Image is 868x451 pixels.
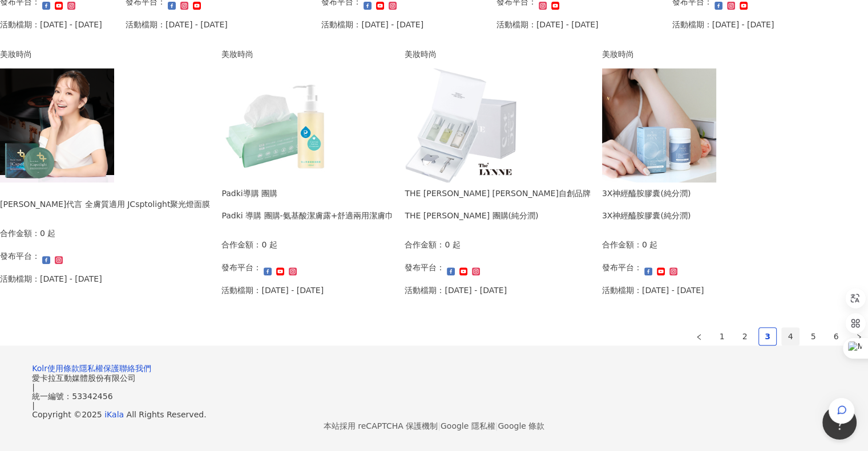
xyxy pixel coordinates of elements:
iframe: Help Scout Beacon - Open [822,405,857,440]
a: 2 [736,328,753,345]
p: 活動檔期：[DATE] - [DATE] [602,284,704,296]
span: 本站採用 reCAPTCHA 保護機制 [324,419,544,433]
p: 合作金額： [602,238,642,251]
div: 3X神經醯胺膠囊(純分潤) [602,209,691,222]
div: Padki 導購 團購-氨基酸潔膚露+舒適兩用潔膚巾 [221,209,393,222]
li: 3 [758,327,777,346]
div: 美妝時尚 [602,48,716,60]
a: 1 [713,328,730,345]
div: 美妝時尚 [405,48,590,60]
div: Copyright © 2025 All Rights Reserved. [32,410,836,419]
div: 美妝時尚 [221,48,393,60]
p: 發布平台： [405,261,445,274]
p: 活動檔期：[DATE] - [DATE] [221,284,324,296]
p: 發布平台： [602,261,642,274]
p: 合作金額： [405,238,445,251]
a: 聯絡我們 [119,364,151,373]
p: 0 起 [261,238,277,251]
p: 發布平台： [221,261,261,274]
p: 合作金額： [221,238,261,251]
a: 5 [805,328,822,345]
div: THE [PERSON_NAME] 團購(純分潤) [405,209,590,222]
span: left [696,334,703,340]
a: Kolr [32,364,47,373]
p: 活動檔期：[DATE] - [DATE] [126,18,228,31]
a: 使用條款 [47,364,79,373]
p: 活動檔期：[DATE] - [DATE] [496,18,599,31]
li: 5 [804,327,822,346]
span: | [32,383,35,392]
li: 2 [736,327,754,346]
span: | [438,421,441,430]
img: 洗卸潔顏露+潔膚巾 [221,68,336,182]
p: 活動檔期：[DATE] - [DATE] [321,18,423,31]
div: THE [PERSON_NAME] [PERSON_NAME]自創品牌 [405,187,590,200]
a: 隱私權保護 [79,364,119,373]
a: Google 條款 [498,421,544,430]
img: THE LYNN 全系列商品 [405,68,519,182]
span: | [32,401,35,410]
a: 4 [782,328,799,345]
p: 0 起 [445,238,460,251]
div: 統一編號：53342456 [32,392,836,401]
span: | [495,421,498,430]
li: 1 [713,327,731,346]
a: 3 [759,328,776,345]
li: 4 [781,327,800,346]
p: 0 起 [642,238,657,251]
p: 0 起 [40,227,55,239]
p: 活動檔期：[DATE] - [DATE] [405,284,507,296]
p: 活動檔期：[DATE] - [DATE] [672,18,774,31]
button: left [690,327,708,346]
a: Google 隱私權 [441,421,495,430]
li: Previous Page [690,327,708,346]
img: A'momris文驀斯 3X神經醯胺膠囊 [602,68,716,182]
div: 愛卡拉互動媒體股份有限公司 [32,373,836,383]
li: 6 [827,327,845,346]
a: 6 [827,328,845,345]
div: 3X神經醯胺膠囊(純分潤) [602,187,691,200]
div: Padki導購 團購 [221,187,393,200]
a: iKala [104,410,124,419]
